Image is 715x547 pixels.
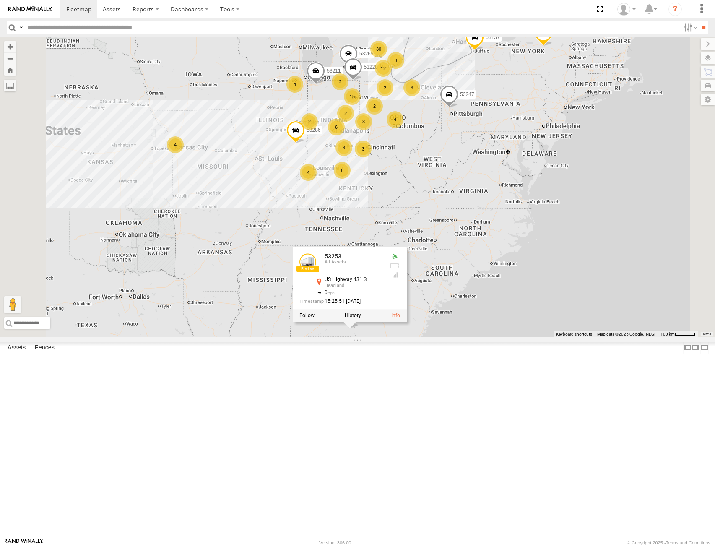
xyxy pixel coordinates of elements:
div: 2 [301,113,318,130]
div: 2 [377,79,393,96]
span: 53228 [364,64,377,70]
button: Drag Pegman onto the map to open Street View [4,296,21,313]
label: Dock Summary Table to the Left [683,342,692,354]
span: 53137 [486,35,499,41]
img: rand-logo.svg [8,6,52,12]
div: 4 [167,136,184,153]
span: 0 [324,290,335,296]
div: 4 [387,111,403,128]
div: 2 [332,73,348,90]
label: Hide Summary Table [700,342,709,354]
div: All Assets [324,260,383,265]
i: ? [668,3,682,16]
div: Last Event GSM Signal Strength [390,272,400,279]
div: 3 [387,52,404,69]
button: Keyboard shortcuts [556,331,592,337]
button: Zoom Home [4,64,16,76]
div: No battery health information received from this device. [390,263,400,269]
div: 8 [334,162,351,179]
label: Realtime tracking of Asset [299,313,314,319]
a: Terms (opens in new tab) [702,333,711,336]
span: Map data ©2025 Google, INEGI [597,332,655,336]
button: Zoom in [4,41,16,52]
div: 6 [403,79,420,96]
div: Valid GPS Fix [390,254,400,260]
label: Measure [4,80,16,91]
button: Zoom out [4,52,16,64]
span: 53211 [327,68,341,74]
button: Map Scale: 100 km per 46 pixels [658,331,698,337]
span: 100 km [660,332,675,336]
label: Search Filter Options [681,21,699,34]
div: © Copyright 2025 - [627,540,710,545]
label: Map Settings [701,94,715,105]
label: Fences [31,342,59,354]
div: 2 [366,98,383,115]
span: 53286 [307,127,320,133]
a: 53253 [324,253,341,260]
label: Dock Summary Table to the Right [692,342,700,354]
div: 3 [335,139,352,156]
div: 3 [355,113,372,130]
div: 15 [344,88,361,105]
span: 53265 [359,51,373,57]
div: Version: 306.00 [319,540,351,545]
span: 53247 [460,91,474,97]
div: 4 [286,76,303,93]
div: 3 [355,141,372,157]
div: 2 [337,105,354,122]
div: Date/time of location update [299,299,383,305]
div: Headland [324,284,383,289]
a: View Asset Details [299,254,316,271]
label: Search Query [18,21,24,34]
div: 4 [300,164,317,181]
div: Miky Transport [614,3,639,16]
div: 12 [375,60,392,77]
a: Visit our Website [5,539,43,547]
div: 6 [328,119,345,135]
div: US Highway 431 S [324,277,383,283]
a: View Asset Details [391,313,400,319]
div: 30 [370,41,387,57]
a: Terms and Conditions [666,540,710,545]
label: Assets [3,342,30,354]
label: View Asset History [344,313,361,319]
